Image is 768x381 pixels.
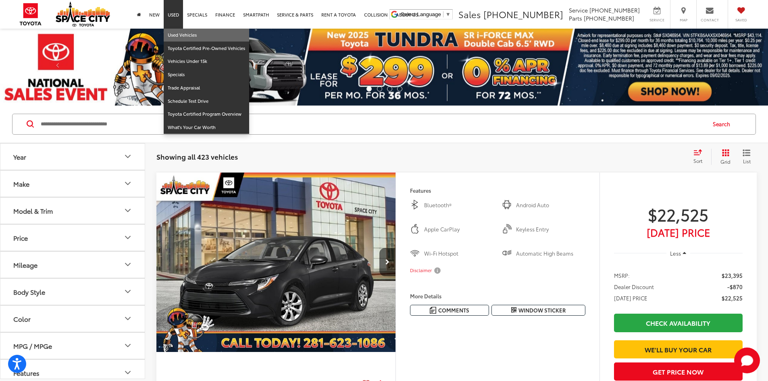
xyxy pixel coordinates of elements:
span: Keyless Entry [516,225,585,233]
div: Year [13,153,26,160]
span: Android Auto [516,201,585,209]
img: Comments [430,307,436,314]
button: PricePrice [0,225,146,251]
span: Sort [693,157,702,164]
div: Color [123,314,133,323]
span: Saved [732,17,750,23]
i: Window Sticker [511,307,516,313]
h4: More Details [410,293,585,299]
a: What's Your Car Worth [164,121,249,134]
span: [PHONE_NUMBER] [589,6,640,14]
button: ColorColor [0,306,146,332]
button: MileageMileage [0,252,146,278]
span: Automatic High Beams [516,250,585,258]
div: Make [123,179,133,188]
span: Apple CarPlay [424,225,493,233]
span: [PHONE_NUMBER] [584,14,634,22]
button: Window Sticker [491,305,585,316]
span: [PHONE_NUMBER] [483,8,563,21]
svg: Start Chat [734,348,760,373]
a: Trade Appraisal [164,81,249,95]
span: $22,525 [722,294,743,302]
button: Disclaimer [410,262,442,279]
div: Body Style [123,287,133,296]
div: MPG / MPGe [123,341,133,350]
span: Service [569,6,588,14]
span: Comments [438,306,469,314]
button: MakeMake [0,171,146,197]
button: Next image [379,248,395,276]
img: 2025 Toyota Corolla LE [156,173,396,353]
div: Model & Trim [13,207,53,214]
span: -$870 [727,283,743,291]
input: Search by Make, Model, or Keyword [40,115,705,134]
h4: Features [410,187,585,193]
span: [DATE] PRICE [614,294,647,302]
a: Used Vehicles [164,29,249,42]
div: 2025 Toyota Corolla LE 0 [156,173,396,352]
div: Body Style [13,288,45,296]
div: Color [13,315,31,323]
button: Get Price Now [614,362,743,381]
a: Check Availability [614,314,743,332]
a: Schedule Test Drive [164,95,249,108]
button: Select sort value [689,149,711,165]
div: Price [123,233,133,242]
span: Less [670,250,681,257]
a: Toyota Certified Program Overview [164,108,249,121]
span: Service [648,17,666,23]
a: Select Language​ [401,11,451,17]
div: Features [123,368,133,377]
button: Search [705,114,742,134]
span: Select Language [401,11,441,17]
div: Make [13,180,29,187]
button: MPG / MPGeMPG / MPGe [0,333,146,359]
button: List View [737,149,757,165]
span: Parts [569,14,582,22]
img: Space City Toyota [56,2,110,27]
a: Vehicles Under 15k [164,55,249,68]
div: MPG / MPGe [13,342,52,350]
button: Less [666,246,691,261]
a: We'll Buy Your Car [614,340,743,358]
div: Year [123,152,133,161]
span: [DATE] Price [614,228,743,236]
span: Grid [720,158,731,165]
span: Showing all 423 vehicles [156,152,238,161]
button: Model & TrimModel & Trim [0,198,146,224]
div: Model & Trim [123,206,133,215]
span: Sales [458,8,481,21]
div: Mileage [123,260,133,269]
span: Window Sticker [518,306,566,314]
button: Comments [410,305,489,316]
span: List [743,158,751,164]
span: Bluetooth® [424,201,493,209]
div: Mileage [13,261,37,269]
span: Contact [701,17,719,23]
button: Grid View [711,149,737,165]
a: Specials [164,68,249,81]
a: 2025 Toyota Corolla LE2025 Toyota Corolla LE2025 Toyota Corolla LE2025 Toyota Corolla LE [156,173,396,352]
div: Features [13,369,40,377]
span: Map [674,17,692,23]
span: MSRP: [614,271,630,279]
span: Wi-Fi Hotspot [424,250,493,258]
span: Dealer Discount [614,283,654,291]
span: $23,395 [722,271,743,279]
span: Disclaimer [410,267,432,274]
button: Body StyleBody Style [0,279,146,305]
button: YearYear [0,144,146,170]
a: Toyota Certified Pre-Owned Vehicles [164,42,249,55]
button: Toggle Chat Window [734,348,760,373]
div: Price [13,234,28,242]
span: $22,525 [614,204,743,224]
span: ▼ [445,11,451,17]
